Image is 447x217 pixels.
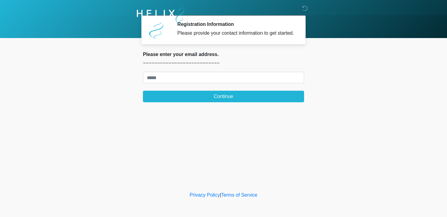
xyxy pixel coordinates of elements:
[221,192,257,198] a: Terms of Service
[143,51,304,57] h2: Please enter your email address.
[137,5,227,26] img: Helix Biowellness Logo
[190,192,220,198] a: Privacy Policy
[143,91,304,102] button: Continue
[220,192,221,198] a: |
[143,60,304,67] p: ~~~~~~~~~~~~~~~~~~~~~~~~~~~
[177,30,295,37] div: Please provide your contact information to get started.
